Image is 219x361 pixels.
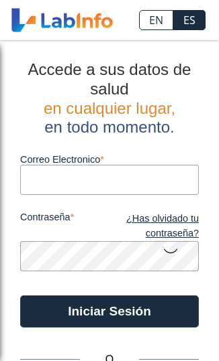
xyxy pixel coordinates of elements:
a: ¿Has olvidado tu contraseña? [109,212,199,240]
span: Accede a sus datos de salud [28,60,191,98]
button: Iniciar Sesión [20,295,199,328]
label: Correo Electronico [20,154,199,165]
a: ES [173,10,206,30]
span: en todo momento. [44,118,174,136]
span: en cualquier lugar, [44,99,175,117]
label: contraseña [20,212,109,240]
a: EN [139,10,173,30]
